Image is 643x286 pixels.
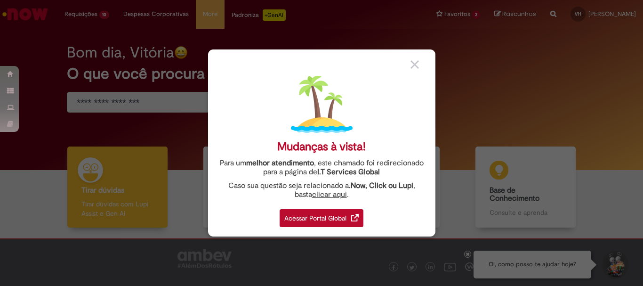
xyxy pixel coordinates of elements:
[351,214,359,221] img: redirect_link.png
[291,74,353,135] img: island.png
[410,60,419,69] img: close_button_grey.png
[317,162,380,177] a: I.T Services Global
[215,181,428,199] div: Caso sua questão seja relacionado a , basta .
[349,181,413,190] strong: .Now, Click ou Lupi
[215,159,428,177] div: Para um , este chamado foi redirecionado para a página de
[312,185,347,199] a: clicar aqui
[277,140,366,154] div: Mudanças à vista!
[280,204,363,227] a: Acessar Portal Global
[246,158,314,168] strong: melhor atendimento
[280,209,363,227] div: Acessar Portal Global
